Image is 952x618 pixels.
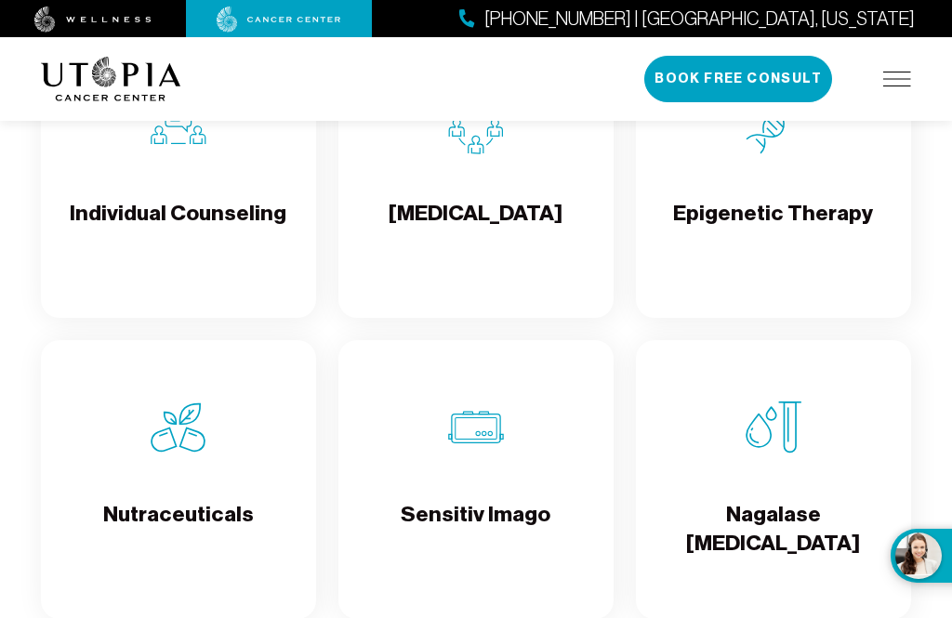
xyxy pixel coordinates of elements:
h4: Nagalase [MEDICAL_DATA] [651,500,896,560]
img: logo [41,57,181,101]
a: Individual CounselingIndividual Counseling [41,39,316,318]
h4: [MEDICAL_DATA] [389,199,562,259]
h4: Epigenetic Therapy [673,199,873,259]
h4: Individual Counseling [70,199,286,259]
a: Group Therapy[MEDICAL_DATA] [338,39,614,318]
h4: Nutraceuticals [103,500,254,560]
img: Nutraceuticals [151,400,206,455]
h4: Sensitiv Imago [401,500,550,560]
img: Nagalase Blood Test [746,400,801,455]
button: Book Free Consult [644,56,832,102]
img: Individual Counseling [151,99,206,154]
a: [PHONE_NUMBER] | [GEOGRAPHIC_DATA], [US_STATE] [459,6,915,33]
img: Epigenetic Therapy [746,99,801,154]
img: Sensitiv Imago [448,400,504,455]
a: Epigenetic TherapyEpigenetic Therapy [636,39,911,318]
span: [PHONE_NUMBER] | [GEOGRAPHIC_DATA], [US_STATE] [484,6,915,33]
img: wellness [34,7,152,33]
img: cancer center [217,7,341,33]
img: icon-hamburger [883,72,911,86]
img: Group Therapy [448,99,504,154]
